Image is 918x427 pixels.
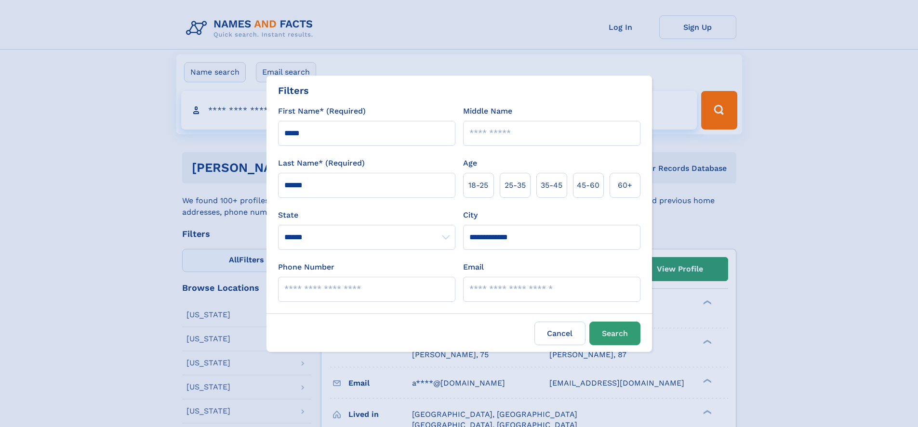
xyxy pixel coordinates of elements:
[278,209,455,221] label: State
[541,180,562,191] span: 35‑45
[278,83,309,98] div: Filters
[463,105,512,117] label: Middle Name
[278,105,366,117] label: First Name* (Required)
[463,261,484,273] label: Email
[577,180,599,191] span: 45‑60
[505,180,526,191] span: 25‑35
[278,261,334,273] label: Phone Number
[278,157,365,169] label: Last Name* (Required)
[468,180,488,191] span: 18‑25
[534,322,585,345] label: Cancel
[463,157,477,169] label: Age
[618,180,632,191] span: 60+
[589,322,640,345] button: Search
[463,209,478,221] label: City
